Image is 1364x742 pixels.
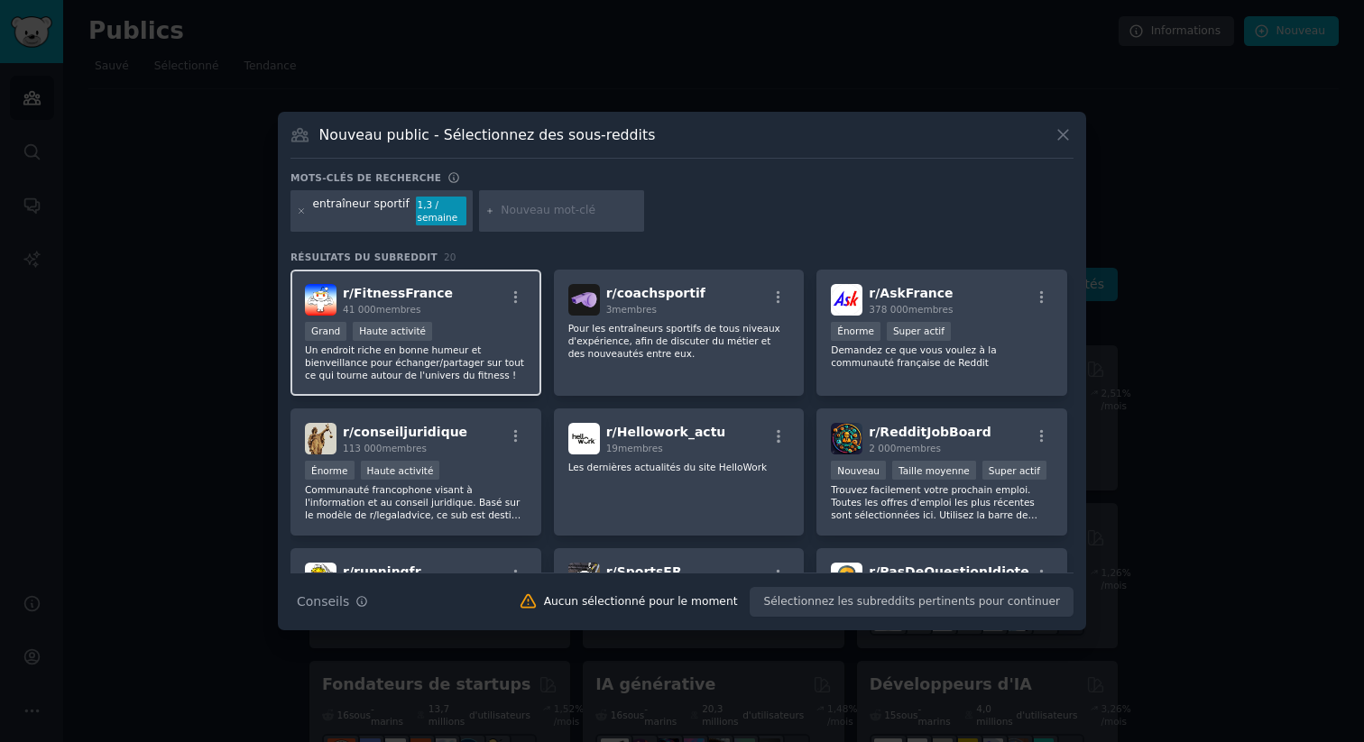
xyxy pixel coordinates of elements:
img: coachsportif [568,284,600,316]
font: 2 000 [869,443,896,453]
img: PasDeQuestionIdiote [831,563,862,594]
font: Énorme [311,465,348,476]
img: RedditJobBoard [831,423,862,454]
font: FitnessFrance [354,286,453,300]
font: 378 000 [869,304,908,315]
font: Nouveau public - Sélectionnez des sous-reddits [319,126,656,143]
button: Conseils [290,586,374,618]
font: runningfr [354,564,421,579]
font: 113 000 [343,443,382,453]
font: r/ [606,425,617,439]
font: Un endroit riche en bonne humeur et bienveillance pour échanger/partager sur tout ce qui tourne a... [305,344,524,380]
font: r/ [869,425,880,439]
font: r/ [343,564,354,579]
font: entraîneur sportif [313,197,410,210]
font: Résultats du subreddit [290,252,438,262]
font: Nouveau [837,465,880,476]
font: Les dernières actualités du site HelloWork [568,462,767,472]
font: r/ [343,286,354,300]
font: RedditJobBoard [880,425,991,439]
font: Taille moyenne [899,465,970,476]
font: PasDeQuestionIdiote [880,564,1028,579]
font: r/ [869,286,880,300]
font: Mots-clés de recherche [290,172,441,183]
img: Hellowork_actu [568,423,600,454]
font: Hellowork_actu [617,425,726,439]
font: Super actif [989,465,1040,476]
font: Énorme [837,325,874,336]
font: membres [908,304,954,315]
img: FitnessFrance [305,284,336,316]
font: Demandez ce que vous voulez à la communauté française de Reddit [831,344,996,368]
font: r/ [606,286,617,300]
font: 41 000 [343,304,376,315]
font: Haute activité [367,465,434,476]
font: AskFrance [880,286,953,300]
font: r/ [869,564,880,579]
font: coachsportif [617,286,705,300]
img: AskFrance [831,284,862,316]
img: conseil juridique [305,423,336,454]
font: membres [376,304,421,315]
font: Communauté francophone visant à l'information et au conseil juridique. Basé sur le modèle de r/le... [305,484,523,533]
font: 3 [606,304,613,315]
font: 1,3 / semaine [418,199,458,223]
font: Grand [311,325,340,336]
font: membres [896,443,941,453]
font: r/ [343,425,354,439]
font: 19 [606,443,618,453]
font: membres [612,304,657,315]
font: conseiljuridique [354,425,467,439]
font: 20 [444,252,456,262]
font: SportsFR [617,564,682,579]
font: Trouvez facilement votre prochain emploi. Toutes les offres d'emploi les plus récentes sont sélec... [831,484,1041,558]
font: Haute activité [359,325,426,336]
input: Nouveau mot-clé [501,203,638,219]
font: r/ [606,564,617,579]
img: SportsFR [568,563,600,594]
font: membres [382,443,427,453]
font: Aucun sélectionné pour le moment [544,595,738,608]
img: coursefr [305,563,336,594]
font: membres [618,443,663,453]
font: Super actif [893,325,945,336]
font: Conseils [297,594,349,609]
font: Pour les entraîneurs sportifs de tous niveaux d'expérience, afin de discuter du métier et des nou... [568,323,780,359]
